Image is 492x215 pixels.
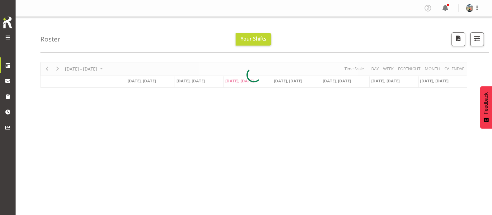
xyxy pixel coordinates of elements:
button: Download a PDF of the roster according to the set date range. [452,32,465,46]
button: Your Shifts [236,33,271,46]
h4: Roster [40,36,60,43]
button: Feedback - Show survey [480,86,492,129]
img: Rosterit icon logo [2,16,14,29]
span: Feedback [483,92,489,114]
button: Filter Shifts [470,32,484,46]
span: Your Shifts [241,35,266,42]
img: daniel-tini7fa7b0b675988833f8e99aaff1b18584.png [466,4,473,12]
